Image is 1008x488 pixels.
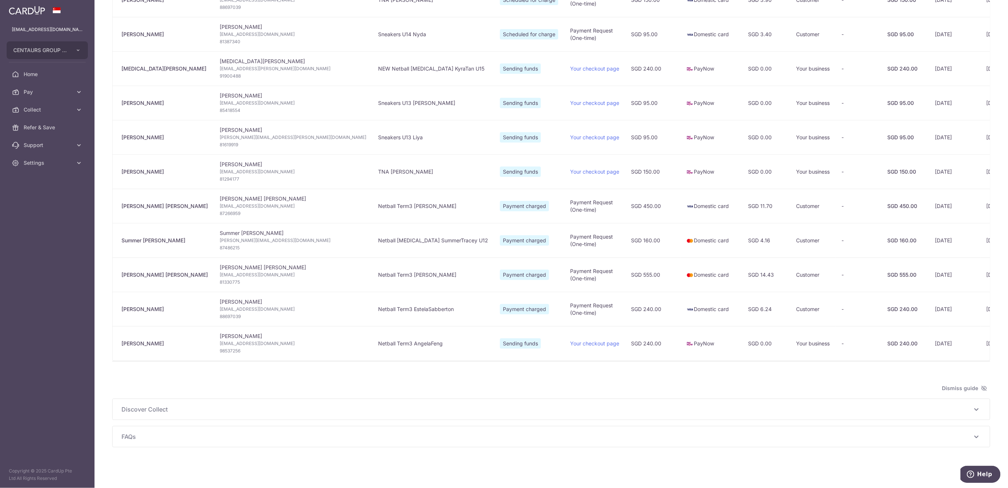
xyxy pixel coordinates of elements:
span: Sending funds [500,132,541,143]
td: - [836,257,882,292]
td: Domestic card [680,223,742,257]
div: SGD 555.00 [888,271,923,279]
div: [MEDICAL_DATA][PERSON_NAME] [121,65,208,72]
td: [DATE] [929,154,981,189]
img: paynow-md-4fe65508ce96feda548756c5ee0e473c78d4820b8ea51387c6e4ad89e58a5e61.png [686,65,694,73]
td: NEW Netball [MEDICAL_DATA] KyraTan U15 [372,51,494,86]
img: mastercard-sm-87a3fd1e0bddd137fecb07648320f44c262e2538e7db6024463105ddbc961eb2.png [686,272,694,279]
td: [DATE] [929,292,981,326]
td: Sneakers U13 Liya [372,120,494,154]
td: - [836,292,882,326]
td: Your business [790,120,836,154]
span: 81294177 [220,175,366,183]
span: Help [17,5,32,12]
td: [PERSON_NAME] [214,154,372,189]
div: [PERSON_NAME] [121,168,208,175]
td: Sneakers U14 Nyda [372,17,494,51]
td: [DATE] [929,17,981,51]
span: Sending funds [500,167,541,177]
td: - [836,86,882,120]
img: paynow-md-4fe65508ce96feda548756c5ee0e473c78d4820b8ea51387c6e4ad89e58a5e61.png [686,168,694,176]
td: Payment Request (One-time) [564,189,625,223]
td: Domestic card [680,292,742,326]
span: [PERSON_NAME][EMAIL_ADDRESS][DOMAIN_NAME] [220,237,366,244]
td: [DATE] [929,86,981,120]
div: SGD 150.00 [888,168,923,175]
span: Sending funds [500,64,541,74]
span: Payment charged [500,235,549,246]
td: Your business [790,154,836,189]
span: [EMAIL_ADDRESS][DOMAIN_NAME] [220,31,366,38]
td: [DATE] [929,120,981,154]
td: SGD 240.00 [625,326,680,361]
td: Customer [790,292,836,326]
td: SGD 0.00 [742,120,790,154]
div: [PERSON_NAME] [121,31,208,38]
td: [PERSON_NAME] [214,17,372,51]
td: PayNow [680,120,742,154]
img: paynow-md-4fe65508ce96feda548756c5ee0e473c78d4820b8ea51387c6e4ad89e58a5e61.png [686,340,694,348]
img: CardUp [9,6,45,15]
button: CENTAURS GROUP PRIVATE LIMITED [7,41,88,59]
div: SGD 95.00 [888,134,923,141]
div: SGD 95.00 [888,99,923,107]
div: SGD 160.00 [888,237,923,244]
div: Summer [PERSON_NAME] [121,237,208,244]
span: Refer & Save [24,124,72,131]
span: Scheduled for charge [500,29,558,40]
td: [PERSON_NAME] [PERSON_NAME] [214,257,372,292]
td: [MEDICAL_DATA][PERSON_NAME] [214,51,372,86]
img: paynow-md-4fe65508ce96feda548756c5ee0e473c78d4820b8ea51387c6e4ad89e58a5e61.png [686,100,694,107]
td: SGD 0.00 [742,51,790,86]
td: Payment Request (One-time) [564,292,625,326]
td: [PERSON_NAME] [214,292,372,326]
td: - [836,17,882,51]
div: SGD 240.00 [888,340,923,347]
td: - [836,154,882,189]
span: 88697039 [220,4,366,11]
td: PayNow [680,154,742,189]
td: Netball Term3 AngelaFeng [372,326,494,361]
td: Your business [790,86,836,120]
span: 98537256 [220,347,366,355]
a: Your checkout page [570,340,619,347]
td: PayNow [680,51,742,86]
p: Discover Collect [121,405,981,414]
td: SGD 95.00 [625,17,680,51]
td: Payment Request (One-time) [564,257,625,292]
td: Netball Term3 EstelaSabberton [372,292,494,326]
td: Customer [790,17,836,51]
td: SGD 14.43 [742,257,790,292]
td: [DATE] [929,51,981,86]
td: Netball Term3 [PERSON_NAME] [372,189,494,223]
td: Customer [790,223,836,257]
span: 85418554 [220,107,366,114]
a: Your checkout page [570,100,619,106]
td: SGD 150.00 [625,154,680,189]
img: visa-sm-192604c4577d2d35970c8ed26b86981c2741ebd56154ab54ad91a526f0f24972.png [686,31,694,38]
td: Domestic card [680,189,742,223]
span: Home [24,71,72,78]
td: SGD 4.16 [742,223,790,257]
td: [PERSON_NAME] [214,120,372,154]
td: Domestic card [680,257,742,292]
div: SGD 240.00 [888,65,923,72]
td: - [836,223,882,257]
div: [PERSON_NAME] [PERSON_NAME] [121,202,208,210]
span: [EMAIL_ADDRESS][PERSON_NAME][DOMAIN_NAME] [220,65,366,72]
span: Settings [24,159,72,167]
td: PayNow [680,326,742,361]
td: SGD 95.00 [625,120,680,154]
span: 87486215 [220,244,366,252]
td: TNA [PERSON_NAME] [372,154,494,189]
span: [EMAIL_ADDRESS][DOMAIN_NAME] [220,99,366,107]
span: Sending funds [500,338,541,349]
td: Netball Term3 [PERSON_NAME] [372,257,494,292]
td: Domestic card [680,17,742,51]
td: Payment Request (One-time) [564,17,625,51]
td: SGD 95.00 [625,86,680,120]
td: SGD 450.00 [625,189,680,223]
td: SGD 0.00 [742,154,790,189]
td: PayNow [680,86,742,120]
span: FAQs [121,432,972,441]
